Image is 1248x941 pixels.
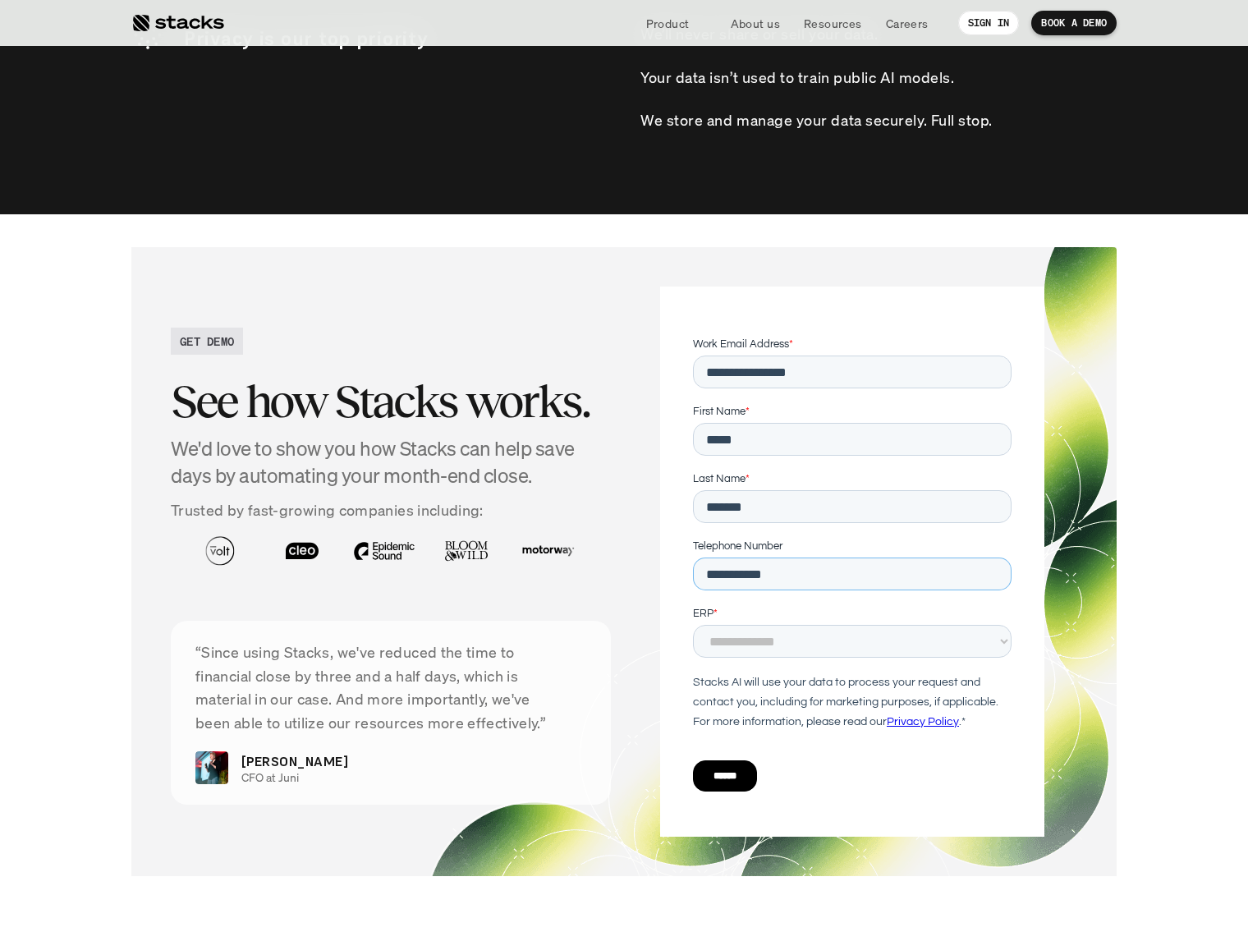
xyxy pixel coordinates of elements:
p: Resources [804,15,862,32]
p: Product [646,15,690,32]
h2: See how Stacks works. [171,376,611,427]
p: BOOK A DEMO [1041,17,1107,29]
a: BOOK A DEMO [1031,11,1117,35]
p: CFO at Juni [241,771,572,785]
p: Careers [886,15,929,32]
iframe: Form 0 [693,336,1012,806]
p: SIGN IN [968,17,1010,29]
h2: GET DEMO [180,333,234,350]
p: [PERSON_NAME] [241,751,348,771]
p: We store and manage your data securely. Full stop. [640,108,993,132]
p: “Since using Stacks, we've reduced the time to financial close by three and a half days, which is... [195,640,586,735]
a: Resources [794,8,872,38]
a: About us [721,8,790,38]
a: Careers [876,8,938,38]
a: SIGN IN [958,11,1020,35]
p: About us [731,15,780,32]
p: Your data isn’t used to train public AI models. [640,66,954,90]
p: Trusted by fast-growing companies including: [171,498,611,522]
h4: We'd love to show you how Stacks can help save days by automating your month-end close. [171,435,611,490]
